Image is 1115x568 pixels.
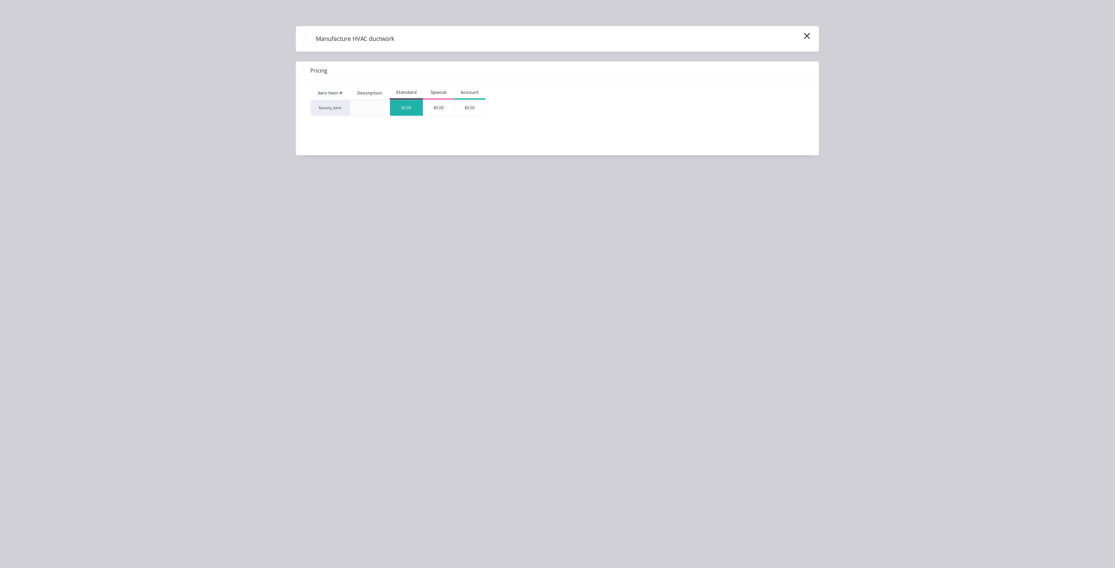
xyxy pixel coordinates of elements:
[423,90,455,95] div: Special
[311,100,350,116] div: factory_item
[423,100,455,116] div: $0.00
[390,100,423,116] div: $0.00
[390,90,423,95] div: Standard
[306,33,404,45] h4: Manufacture HVAC ductwork
[310,67,327,75] span: Pricing
[311,87,350,100] div: Xero Item #
[455,100,485,116] div: $0.00
[454,90,486,95] div: Account
[352,85,387,101] div: Description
